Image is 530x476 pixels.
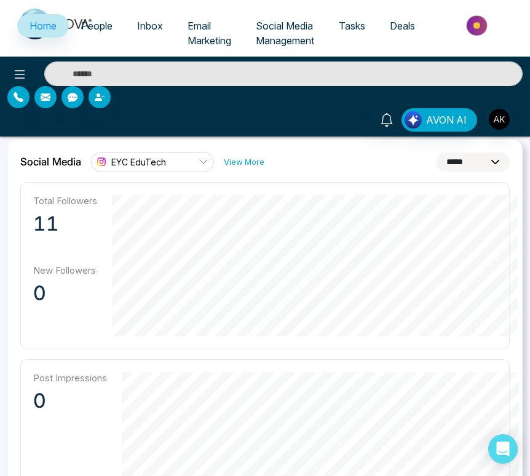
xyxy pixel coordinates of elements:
[426,113,467,127] span: AVON AI
[489,109,510,130] img: User Avatar
[30,20,57,32] span: Home
[175,14,243,52] a: Email Marketing
[243,14,326,52] a: Social Media Management
[69,14,125,38] a: People
[81,20,113,32] span: People
[339,20,365,32] span: Tasks
[33,264,97,276] p: New Followers
[137,20,163,32] span: Inbox
[326,14,378,38] a: Tasks
[390,20,415,32] span: Deals
[401,108,477,132] button: AVON AI
[95,156,108,168] img: instagram
[224,156,264,168] a: View More
[20,9,93,39] img: Nova CRM Logo
[33,389,107,413] p: 0
[33,372,107,384] p: Post Impressions
[125,14,175,38] a: Inbox
[33,195,97,207] p: Total Followers
[188,20,231,47] span: Email Marketing
[33,212,97,236] p: 11
[256,20,314,47] span: Social Media Management
[33,281,97,306] p: 0
[17,14,69,38] a: Home
[488,434,518,464] div: Open Intercom Messenger
[405,111,422,129] img: Lead Flow
[111,156,166,168] span: EYC EduTech
[20,156,81,168] h2: Social Media
[378,14,427,38] a: Deals
[433,12,523,39] img: Market-place.gif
